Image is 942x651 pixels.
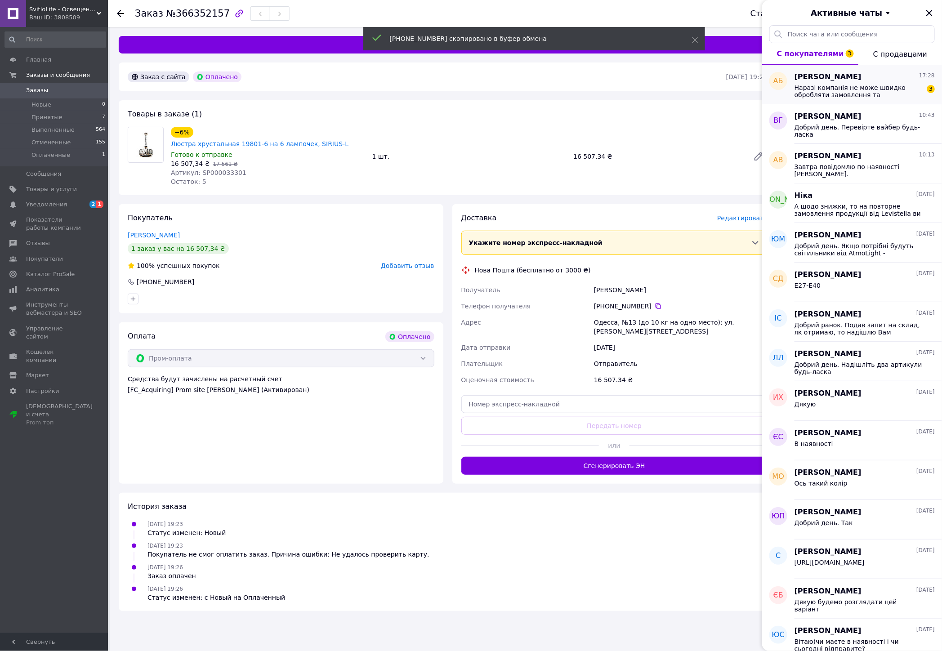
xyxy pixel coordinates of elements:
[750,147,768,165] a: Редактировать
[762,579,942,619] button: ЄБ[PERSON_NAME][DATE]Дякую будемо розглядати цей варіант
[916,428,935,436] span: [DATE]
[795,507,862,517] span: [PERSON_NAME]
[26,371,49,379] span: Маркет
[773,590,783,601] span: ЄБ
[916,507,935,515] span: [DATE]
[762,223,942,263] button: ЮМ[PERSON_NAME][DATE]Добрий день. Якщо потрібні будуть світильники від AtmoLight - звертайтесь. В...
[592,356,769,372] div: Отправитель
[128,71,189,82] div: Заказ с сайта
[102,101,105,109] span: 0
[846,49,854,58] span: 3
[136,277,195,286] div: [PHONE_NUMBER]
[461,360,503,367] span: Плательщик
[4,31,106,48] input: Поиск
[128,502,187,511] span: История заказа
[795,309,862,320] span: [PERSON_NAME]
[916,547,935,554] span: [DATE]
[128,110,202,118] span: Товары в заказе (1)
[213,161,238,167] span: 17 561 ₴
[461,319,481,326] span: Адрес
[26,86,48,94] span: Заказы
[147,543,183,549] span: [DATE] 19:23
[166,8,230,19] span: №366352157
[916,191,935,198] span: [DATE]
[128,385,434,394] div: [FC_Acquiring] Prom site [PERSON_NAME] (Активирован)
[773,392,784,403] span: ИХ
[795,440,833,447] span: В наявності
[795,84,922,98] span: Наразі компанія не може швидко обробляти замовлення та повідомлення, оскільки за її графіком робо...
[858,43,942,65] button: С продавцами
[26,419,93,427] div: Prom топ
[717,214,768,222] span: Редактировать
[916,468,935,475] span: [DATE]
[193,71,241,82] div: Оплачено
[128,214,173,222] span: Покупатель
[795,321,922,336] span: Добрий ранок. Подав запит на склад, як отримаю, то надішлю Вам
[461,214,497,222] span: Доставка
[762,43,858,65] button: С покупателями3
[473,266,593,275] div: Нова Пошта (бесплатно от 3000 ₴)
[594,302,768,311] div: [PHONE_NUMBER]
[772,630,785,640] span: ЮС
[29,13,108,22] div: Ваш ID: 3808509
[795,191,813,201] span: Ніка
[773,353,784,363] span: ЛЛ
[776,551,781,561] span: С
[26,71,90,79] span: Заказы и сообщения
[461,344,511,351] span: Дата отправки
[873,50,927,58] span: С продавцами
[128,232,180,239] a: [PERSON_NAME]
[592,314,769,339] div: Одесса, №13 (до 10 кг на одно место): ул. [PERSON_NAME][STREET_ADDRESS]
[171,151,232,158] span: Готово к отправке
[128,332,156,340] span: Оплата
[147,550,429,559] div: Покупатель не смог оплатить заказ. Причина ошибки: Не удалось проверить карту.
[771,234,785,245] span: ЮМ
[128,243,229,254] div: 1 заказ у вас на 16 507,34 ₴
[795,72,862,82] span: [PERSON_NAME]
[762,421,942,460] button: ЄС[PERSON_NAME][DATE]В наявності
[916,230,935,238] span: [DATE]
[461,376,535,383] span: Оценочная стоимость
[795,586,862,597] span: [PERSON_NAME]
[96,126,105,134] span: 564
[599,441,629,450] span: или
[762,342,942,381] button: ЛЛ[PERSON_NAME][DATE]Добрий день. Надішліть два артикули будь-ласка
[795,282,821,289] span: Е27-Е40
[31,113,63,121] span: Принятые
[26,216,83,232] span: Показатели работы компании
[726,73,768,80] time: [DATE] 19:23
[102,151,105,159] span: 1
[31,126,75,134] span: Выполненные
[26,325,83,341] span: Управление сайтом
[762,263,942,302] button: СД[PERSON_NAME][DATE]Е27-Е40
[762,460,942,500] button: МО[PERSON_NAME][DATE]Ось такий колір
[769,25,935,43] input: Поиск чата или сообщения
[795,519,853,526] span: Добрий день. Так
[795,242,922,257] span: Добрий день. Якщо потрібні будуть світильники від AtmoLight - звертайтесь. Виготовлення за 2-3 дн...
[795,559,865,566] span: [URL][DOMAIN_NAME]
[147,521,183,527] span: [DATE] 19:23
[26,285,59,294] span: Аналитика
[147,586,183,592] span: [DATE] 19:26
[811,7,883,19] span: Активные чаты
[773,76,783,86] span: АБ
[26,255,63,263] span: Покупатели
[26,348,83,364] span: Кошелек компании
[916,586,935,594] span: [DATE]
[795,270,862,280] span: [PERSON_NAME]
[171,127,193,138] div: −6%
[171,160,210,167] span: 16 507,34 ₴
[461,303,531,310] span: Телефон получателя
[916,626,935,633] span: [DATE]
[916,309,935,317] span: [DATE]
[147,528,226,537] div: Статус изменен: Новый
[117,9,124,18] div: Вернуться назад
[385,331,434,342] div: Оплачено
[762,65,942,104] button: АБ[PERSON_NAME]17:28Наразі компанія не може швидко обробляти замовлення та повідомлення, оскільки...
[795,626,862,636] span: [PERSON_NAME]
[749,195,808,205] span: [PERSON_NAME]
[927,85,935,93] span: 3
[773,432,783,442] span: ЄС
[89,201,97,208] span: 2
[592,339,769,356] div: [DATE]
